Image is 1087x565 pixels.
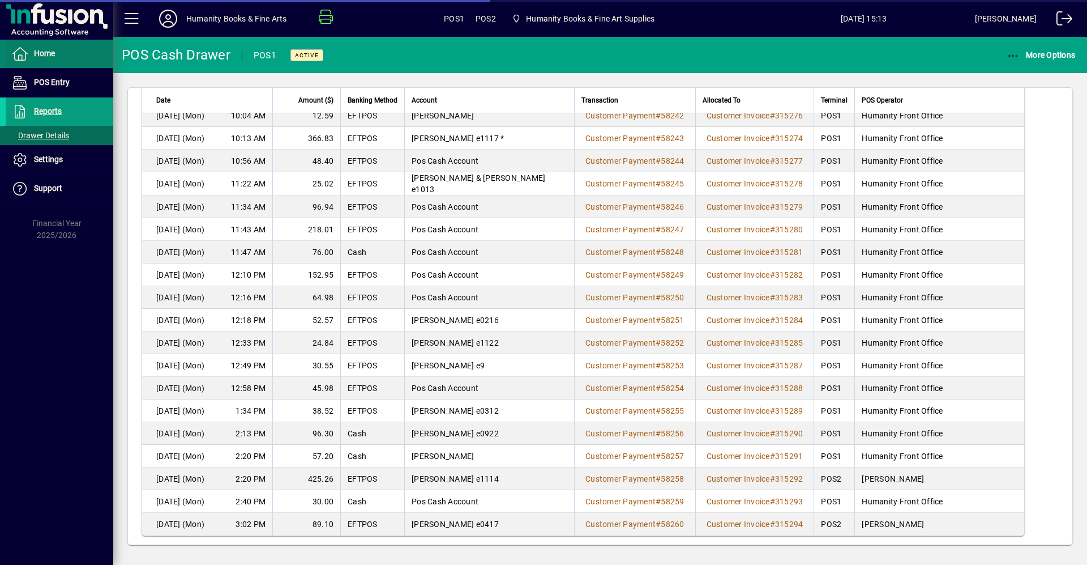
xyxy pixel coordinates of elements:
span: 12:58 PM [231,383,266,394]
span: # [770,384,775,393]
span: 58244 [661,156,684,165]
span: 58246 [661,202,684,211]
span: Customer Payment [585,316,656,325]
a: Customer Payment#58247 [581,223,688,236]
td: POS1 [814,354,854,377]
span: Account [412,94,437,107]
span: # [770,316,775,325]
td: [PERSON_NAME] [404,104,574,127]
span: # [656,134,661,143]
span: 315293 [775,497,803,506]
td: POS1 [814,286,854,309]
td: 425.26 [272,468,340,490]
a: Support [6,175,113,203]
a: Customer Invoice#315279 [703,201,807,213]
span: # [770,248,775,257]
span: More Options [1007,50,1076,60]
span: Customer Invoice [707,384,770,393]
span: Customer Invoice [707,497,770,506]
span: Date [156,94,170,107]
span: # [656,202,661,211]
span: 315279 [775,202,803,211]
span: 315276 [775,111,803,120]
a: Customer Invoice#315287 [703,359,807,372]
span: 58255 [661,406,684,415]
td: Cash [340,422,404,445]
span: 12:18 PM [231,315,266,326]
td: EFTPOS [340,309,404,332]
span: Customer Invoice [707,270,770,279]
span: 58260 [661,520,684,529]
span: [DATE] (Mon) [156,360,204,371]
span: [DATE] (Mon) [156,201,204,213]
span: 58248 [661,248,684,257]
span: 1:34 PM [236,405,266,417]
span: Customer Payment [585,179,656,188]
span: # [770,474,775,483]
td: 96.94 [272,196,340,218]
span: Drawer Details [11,131,69,140]
a: Customer Invoice#315290 [703,427,807,440]
td: [PERSON_NAME] e0312 [404,400,574,422]
button: Profile [150,9,186,29]
td: EFTPOS [340,127,404,150]
a: Logout [1048,2,1073,39]
span: # [770,361,775,370]
span: 10:56 AM [231,155,266,167]
span: [DATE] (Mon) [156,428,204,439]
td: EFTPOS [340,196,404,218]
span: Allocated To [703,94,741,107]
td: Humanity Front Office [854,218,1024,241]
td: 218.01 [272,218,340,241]
span: Customer Invoice [707,474,770,483]
span: 58243 [661,134,684,143]
span: 315277 [775,156,803,165]
div: [PERSON_NAME] [975,10,1037,28]
span: # [770,429,775,438]
td: POS1 [814,445,854,468]
span: Customer Payment [585,406,656,415]
span: 2:13 PM [236,428,266,439]
td: 38.52 [272,400,340,422]
span: 58259 [661,497,684,506]
span: 58242 [661,111,684,120]
td: POS1 [814,172,854,196]
td: Humanity Front Office [854,241,1024,264]
td: 76.00 [272,241,340,264]
td: EFTPOS [340,104,404,127]
td: [PERSON_NAME] e1122 [404,332,574,354]
span: # [770,293,775,302]
td: Humanity Front Office [854,172,1024,196]
span: Customer Payment [585,270,656,279]
span: Settings [34,155,63,164]
span: Customer Payment [585,202,656,211]
td: EFTPOS [340,286,404,309]
a: Customer Payment#58256 [581,427,688,440]
td: POS1 [814,309,854,332]
span: Customer Payment [585,156,656,165]
td: Cash [340,445,404,468]
span: 10:13 AM [231,133,266,144]
span: # [656,361,661,370]
span: Home [34,49,55,58]
a: Settings [6,146,113,174]
td: Humanity Front Office [854,377,1024,400]
span: [DATE] (Mon) [156,337,204,349]
span: # [656,270,661,279]
span: 315282 [775,270,803,279]
td: Pos Cash Account [404,286,574,309]
span: [DATE] (Mon) [156,451,204,462]
td: 12.59 [272,104,340,127]
span: POS1 [444,10,464,28]
span: 315285 [775,338,803,347]
span: # [770,134,775,143]
a: Customer Payment#58245 [581,177,688,190]
span: # [656,429,661,438]
span: Customer Payment [585,452,656,461]
span: Customer Invoice [707,156,770,165]
a: Customer Payment#58250 [581,291,688,304]
td: POS1 [814,422,854,445]
a: Customer Invoice#315276 [703,109,807,122]
span: Customer Invoice [707,406,770,415]
span: # [770,270,775,279]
